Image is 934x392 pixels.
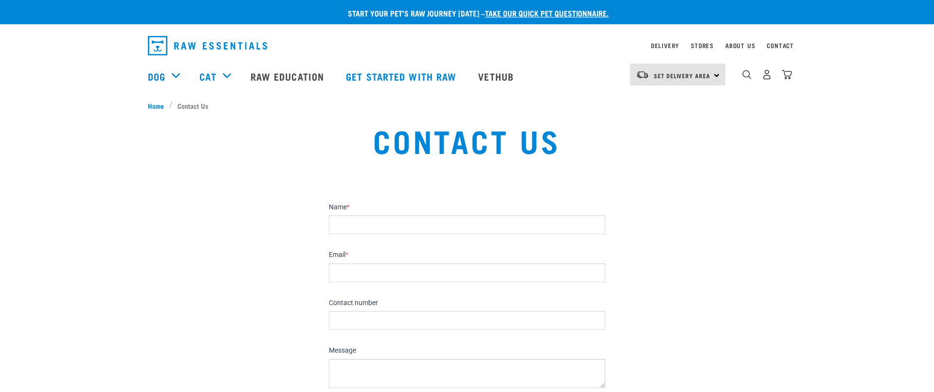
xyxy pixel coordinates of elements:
label: Message [329,346,605,355]
a: Dog [148,69,165,84]
a: About Us [725,44,755,47]
span: Home [148,101,164,111]
a: take our quick pet questionnaire. [485,11,609,15]
label: Name [329,203,605,212]
nav: dropdown navigation [140,32,794,59]
h1: Contact Us [173,122,761,157]
a: Get started with Raw [336,57,468,96]
span: Set Delivery Area [654,74,710,77]
a: Contact [767,44,794,47]
a: Raw Education [241,57,336,96]
nav: breadcrumbs [148,101,786,111]
a: Vethub [468,57,526,96]
img: Raw Essentials Logo [148,36,267,55]
label: Contact number [329,299,605,307]
label: Email [329,251,605,259]
img: home-icon-1@2x.png [742,70,752,79]
img: home-icon@2x.png [782,69,792,80]
img: van-moving.png [636,70,649,79]
a: Stores [691,44,714,47]
img: user.png [762,69,772,80]
a: Home [148,101,169,111]
a: Delivery [651,44,679,47]
a: Cat [199,69,216,84]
